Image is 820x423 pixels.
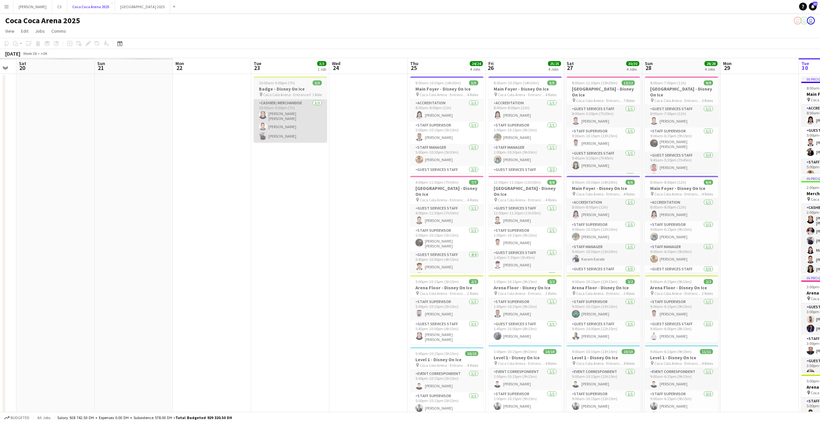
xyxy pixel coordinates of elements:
[67,0,115,13] button: Coca Coca Arena 2025
[545,197,556,202] span: 4 Roles
[547,80,556,85] span: 5/5
[627,67,639,72] div: 4 Jobs
[645,76,718,173] div: 8:00am-7:00pm (11h)9/9[GEOGRAPHIC_DATA] - Disney On Ice Coca Cola Arena - Entrance F5 RolesGuest ...
[3,414,30,421] button: Budgeted
[548,67,561,72] div: 4 Jobs
[488,205,562,227] app-card-role: Guest Services Staff1/112:00pm-11:30pm (11h30m)[PERSON_NAME]
[567,150,640,172] app-card-role: Guest Services Staff1/19:45am-5:30pm (7h45m)[PERSON_NAME]
[626,279,635,284] span: 2/2
[645,275,718,343] app-job-card: 9:00am-6:15pm (9h15m)2/2Arena Floor - Disney On Ice Coca Cola Arena - Entrance F2 RolesStaff Supe...
[52,0,67,13] button: C3
[645,86,718,98] h3: [GEOGRAPHIC_DATA] - Disney On Ice
[722,64,732,72] span: 29
[654,192,702,196] span: Coca Cola Arena - Entrance F
[467,92,478,97] span: 4 Roles
[645,355,718,361] h3: Level 1 - Disney On Ice
[470,61,483,66] span: 24/24
[567,86,640,98] h3: [GEOGRAPHIC_DATA] - Disney On Ice
[545,92,556,97] span: 4 Roles
[467,197,478,202] span: 4 Roles
[498,197,545,202] span: Coca Cola Arena - Entrance F
[650,349,692,354] span: 9:00am-6:15pm (9h15m)
[622,349,635,354] span: 10/10
[543,349,556,354] span: 10/10
[420,92,467,97] span: Coca Cola Arena - Entrance F
[567,320,640,343] app-card-role: Guest Services Staff1/19:45am-10:00pm (12h15m)[PERSON_NAME]
[654,98,702,103] span: Coca Cola Arena - Entrance F
[567,275,640,343] div: 9:00am-10:15pm (13h15m)2/2Arena Floor - Disney On Ice Coca Cola Arena - Entrance F2 RolesStaff Su...
[410,122,483,144] app-card-role: Staff Supervisor1/15:00pm-10:15pm (5h15m)[PERSON_NAME]
[645,60,653,66] span: Sun
[18,27,31,35] a: Edit
[410,370,483,392] app-card-role: Event Correspondent1/15:00pm-10:15pm (5h15m)[PERSON_NAME]
[645,390,718,422] app-card-role: Staff Supervisor2/29:00am-6:15pm (9h15m)[PERSON_NAME][PERSON_NAME]
[624,192,635,196] span: 4 Roles
[567,199,640,221] app-card-role: Accreditation1/18:00am-8:00pm (12h)[PERSON_NAME]
[645,152,718,193] app-card-role: Guest Services Staff3/39:45am-5:30pm (7h45m)[PERSON_NAME]
[650,80,686,85] span: 8:00am-7:00pm (11h)
[332,60,340,66] span: Wed
[175,60,184,66] span: Mon
[57,415,232,420] div: Salary 928 742.50 DH + Expenses 0.00 DH + Subsistence 578.00 DH =
[469,80,478,85] span: 5/5
[545,291,556,296] span: 2 Roles
[488,320,562,343] app-card-role: Guest Services Staff1/11:45pm-10:00pm (8h15m)[PERSON_NAME]
[410,392,483,415] app-card-role: Staff Supervisor1/15:00pm-10:15pm (5h15m)[PERSON_NAME]
[567,76,640,173] app-job-card: 8:00am-11:30pm (15h30m)12/12[GEOGRAPHIC_DATA] - Disney On Ice Coca Cola Arena - Entrance F7 Roles...
[498,92,545,97] span: Coca Cola Arena - Entrance F
[567,176,640,273] app-job-card: 8:00am-10:30pm (14h30m)6/6Main Foyer - Disney On Ice Coca Cola Arena - Entrance F4 RolesAccredita...
[410,298,483,320] app-card-role: Staff Supervisor1/15:00pm-10:15pm (5h15m)[PERSON_NAME]
[567,368,640,390] app-card-role: Event Correspondent1/19:00am-10:15pm (13h15m)[PERSON_NAME]
[645,185,718,191] h3: Main Foyer - Disney On Ice
[567,127,640,150] app-card-role: Staff Supervisor1/19:00am-10:15pm (13h15m)[PERSON_NAME]
[702,98,713,103] span: 5 Roles
[645,368,718,390] app-card-role: Event Correspondent1/19:00am-6:15pm (9h15m)[PERSON_NAME]
[723,60,732,66] span: Mon
[317,61,326,66] span: 3/3
[644,64,653,72] span: 28
[18,64,26,72] span: 20
[488,298,562,320] app-card-role: Staff Supervisor1/11:00pm-10:15pm (9h15m)[PERSON_NAME]
[488,368,562,390] app-card-role: Event Correspondent1/11:00pm-10:15pm (9h15m)[PERSON_NAME]
[547,279,556,284] span: 2/2
[567,390,640,413] app-card-role: Staff Supervisor1/19:00am-10:15pm (13h15m)[PERSON_NAME]
[420,197,467,202] span: Coca Cola Arena - Entrance F
[254,76,327,143] div: 10:00am-5:00pm (7h)3/3Badge - Disney On Ice Coca Cola Arena - Entrance F1 RoleCashier/ Merchandis...
[410,320,483,345] app-card-role: Guest Services Staff1/15:45pm-10:00pm (4h15m)[PERSON_NAME] [PERSON_NAME]
[410,176,483,273] div: 4:00pm-11:30pm (7h30m)7/7[GEOGRAPHIC_DATA] - Disney On Ice Coca Cola Arena - Entrance F4 RolesGue...
[626,180,635,185] span: 6/6
[259,80,295,85] span: 10:00am-5:00pm (7h)
[115,0,170,13] button: [GEOGRAPHIC_DATA] 2025
[415,279,459,284] span: 5:00pm-10:15pm (5h15m)
[410,166,483,198] app-card-role: Guest Services Staff2/25:45pm-10:00pm (4h15m)
[96,64,105,72] span: 21
[175,415,232,420] span: Total Budgeted 929 320.50 DH
[470,67,483,72] div: 4 Jobs
[420,363,467,368] span: Coca Cola Arena - Entrance F
[645,320,718,343] app-card-role: Guest Services Staff1/19:45am-6:00pm (8h15m)[PERSON_NAME]
[645,199,718,221] app-card-role: Accreditation1/18:00am-8:00pm (12h)[PERSON_NAME]
[547,180,556,185] span: 8/8
[576,291,624,296] span: Coca Cola Arena - Entrance F
[488,355,562,361] h3: Level 1 - Disney On Ice
[800,64,809,72] span: 30
[566,64,574,72] span: 27
[624,291,635,296] span: 2 Roles
[21,28,28,34] span: Edit
[650,279,692,284] span: 9:00am-6:15pm (9h15m)
[420,291,467,296] span: Coca Cola Arena - Entrance F
[19,60,26,66] span: Sat
[410,76,483,173] app-job-card: 8:00am-10:30pm (14h30m)5/5Main Foyer - Disney On Ice Coca Cola Arena - Entrance F4 RolesAccredita...
[645,285,718,291] h3: Arena Floor - Disney On Ice
[498,361,545,366] span: Coca Cola Arena - Entrance F
[415,351,459,356] span: 5:00pm-10:15pm (5h15m)
[487,64,494,72] span: 26
[410,60,418,66] span: Thu
[548,61,561,66] span: 25/25
[567,298,640,320] app-card-role: Staff Supervisor1/19:00am-10:15pm (13h15m)[PERSON_NAME]
[488,275,562,343] div: 1:00pm-10:15pm (9h15m)2/2Arena Floor - Disney On Ice Coca Cola Arena - Entrance F2 RolesStaff Sup...
[794,17,802,25] app-user-avatar: Kate Oliveros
